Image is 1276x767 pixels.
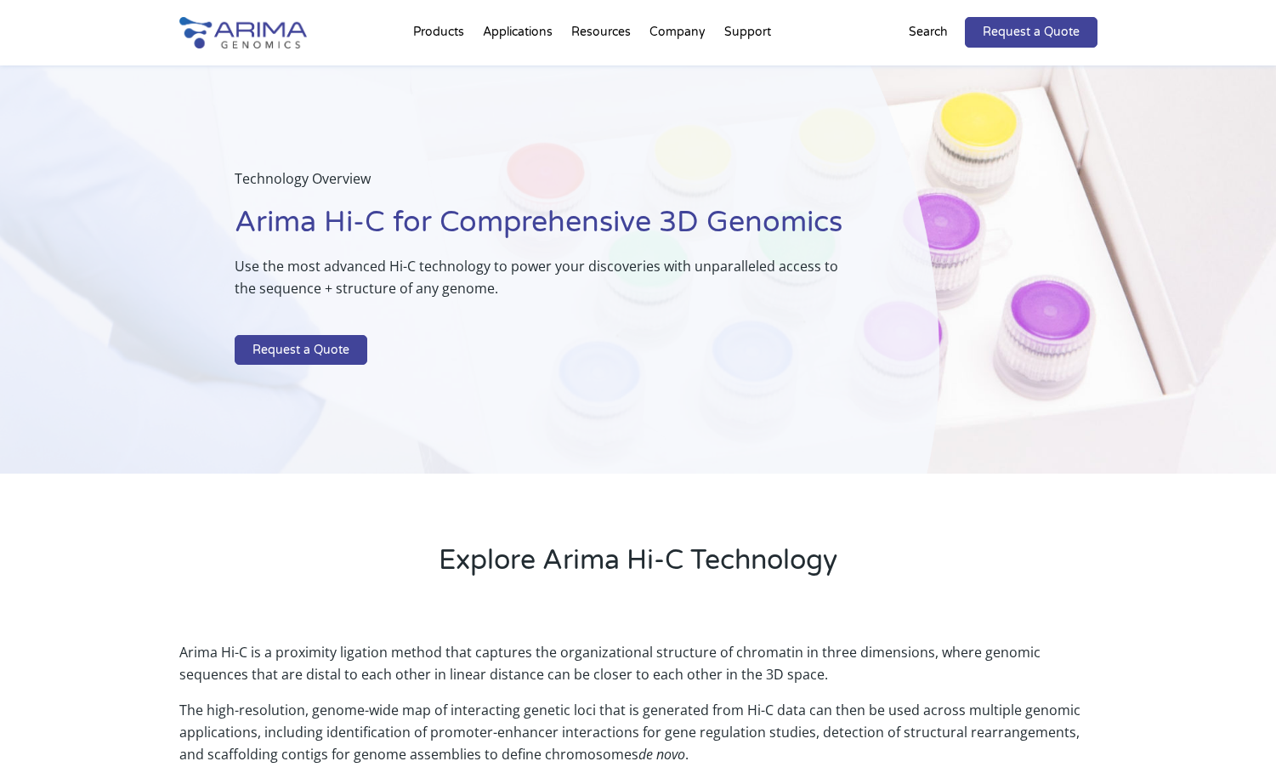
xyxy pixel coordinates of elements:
[235,335,367,366] a: Request a Quote
[965,17,1097,48] a: Request a Quote
[179,17,307,48] img: Arima-Genomics-logo
[909,21,948,43] p: Search
[235,203,854,255] h1: Arima Hi-C for Comprehensive 3D Genomics
[179,641,1097,699] p: Arima Hi-C is a proximity ligation method that captures the organizational structure of chromatin...
[235,255,854,313] p: Use the most advanced Hi-C technology to power your discoveries with unparalleled access to the s...
[235,168,854,203] p: Technology Overview
[179,542,1097,593] h2: Explore Arima Hi-C Technology
[638,745,685,764] i: de novo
